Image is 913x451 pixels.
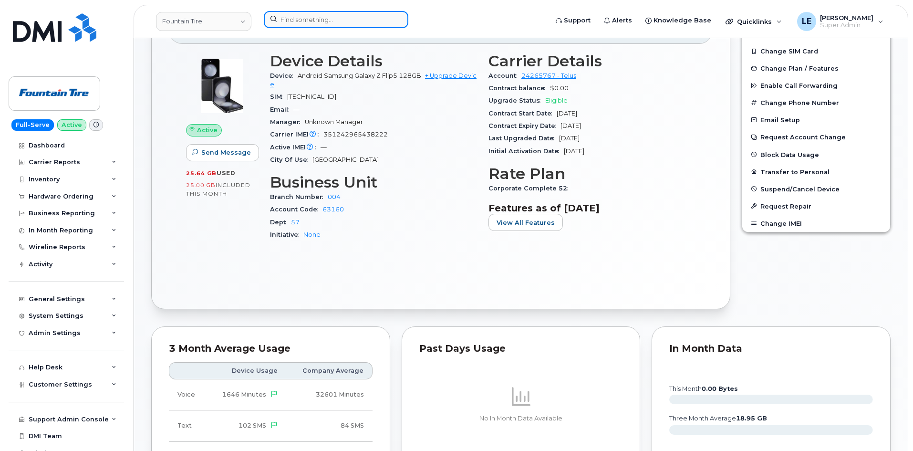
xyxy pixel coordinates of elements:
[742,111,890,128] button: Email Setup
[270,106,293,113] span: Email
[419,344,623,354] div: Past Days Usage
[497,218,555,227] span: View All Features
[186,181,250,197] span: included this month
[559,135,580,142] span: [DATE]
[742,94,890,111] button: Change Phone Number
[321,144,327,151] span: —
[270,231,303,238] span: Initiative
[488,52,695,70] h3: Carrier Details
[742,146,890,163] button: Block Data Usage
[820,14,873,21] span: [PERSON_NAME]
[303,231,321,238] a: None
[312,156,379,163] span: [GEOGRAPHIC_DATA]
[270,219,291,226] span: Dept
[270,93,287,100] span: SIM
[488,135,559,142] span: Last Upgraded Date
[207,362,286,379] th: Device Usage
[488,185,572,192] span: Corporate Complete 52
[293,106,300,113] span: —
[760,65,839,72] span: Change Plan / Features
[597,11,639,30] a: Alerts
[702,385,738,392] tspan: 0.00 Bytes
[669,385,738,392] text: this month
[270,72,298,79] span: Device
[488,214,563,231] button: View All Features
[871,409,906,444] iframe: Messenger Launcher
[564,147,584,155] span: [DATE]
[742,163,890,180] button: Transfer to Personal
[270,52,477,70] h3: Device Details
[488,110,557,117] span: Contract Start Date
[186,182,216,189] span: 25.00 GB
[737,18,772,25] span: Quicklinks
[270,193,328,200] span: Branch Number
[270,118,305,126] span: Manager
[654,16,711,25] span: Knowledge Base
[612,16,632,25] span: Alerts
[291,219,300,226] a: 57
[742,198,890,215] button: Request Repair
[488,97,545,104] span: Upgrade Status
[264,11,408,28] input: Find something...
[790,12,890,31] div: Logan Ellison
[305,118,363,126] span: Unknown Manager
[322,206,344,213] a: 63160
[323,131,388,138] span: 351242965438222
[270,156,312,163] span: City Of Use
[270,174,477,191] h3: Business Unit
[201,148,251,157] span: Send Message
[521,72,576,79] a: 24265767 - Telus
[488,72,521,79] span: Account
[760,82,838,89] span: Enable Call Forwarding
[545,97,568,104] span: Eligible
[169,344,373,354] div: 3 Month Average Usage
[488,147,564,155] span: Initial Activation Date
[802,16,811,27] span: LE
[217,169,236,177] span: used
[186,170,217,177] span: 25.64 GB
[287,93,336,100] span: [TECHNICAL_ID]
[550,84,569,92] span: $0.00
[488,122,560,129] span: Contract Expiry Date
[286,379,373,410] td: 32601 Minutes
[669,344,873,354] div: In Month Data
[742,215,890,232] button: Change IMEI
[239,422,266,429] span: 102 SMS
[197,126,218,135] span: Active
[742,60,890,77] button: Change Plan / Features
[760,116,800,124] span: Email Setup
[719,12,788,31] div: Quicklinks
[298,72,421,79] span: Android Samsung Galaxy Z Flip5 128GB
[488,84,550,92] span: Contract balance
[639,11,718,30] a: Knowledge Base
[169,379,207,410] td: Voice
[669,415,767,422] text: three month average
[742,77,890,94] button: Enable Call Forwarding
[560,122,581,129] span: [DATE]
[742,180,890,198] button: Suspend/Cancel Device
[549,11,597,30] a: Support
[186,144,259,161] button: Send Message
[156,12,251,31] a: Fountain Tire
[222,391,266,398] span: 1646 Minutes
[270,144,321,151] span: Active IMEI
[760,185,840,192] span: Suspend/Cancel Device
[286,362,373,379] th: Company Average
[557,110,577,117] span: [DATE]
[820,21,873,29] span: Super Admin
[328,193,341,200] a: 004
[488,165,695,182] h3: Rate Plan
[564,16,591,25] span: Support
[286,410,373,441] td: 84 SMS
[194,57,251,115] img: image20231002-3703462-wpz4po.jpeg
[419,414,623,423] p: No In Month Data Available
[270,206,322,213] span: Account Code
[270,131,323,138] span: Carrier IMEI
[736,415,767,422] tspan: 18.95 GB
[488,202,695,214] h3: Features as of [DATE]
[742,128,890,146] button: Request Account Change
[742,42,890,60] button: Change SIM Card
[169,410,207,441] td: Text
